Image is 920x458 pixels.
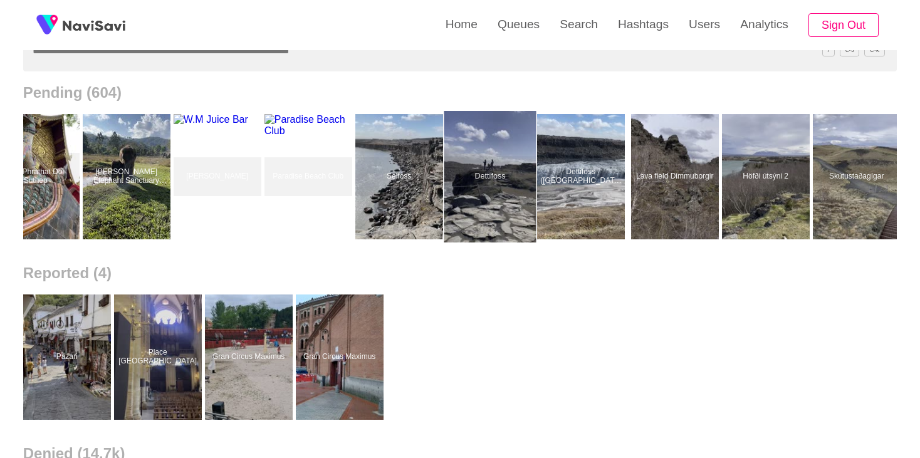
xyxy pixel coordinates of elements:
[355,114,446,239] a: SelfossSelfoss
[296,294,387,420] a: Gran Circus MaximusGran Circus Maximus
[63,19,125,31] img: fireSpot
[205,294,296,420] a: Gran Circus MaximusGran Circus Maximus
[722,114,813,239] a: Höfði útsýni 2Höfði útsýni 2
[174,114,264,239] a: [PERSON_NAME]W.M Juice Bar
[840,44,860,56] span: C^J
[83,114,174,239] a: [PERSON_NAME] Elephant Sanctuary Baansobwin Mae WinKaren Hilltribe Elephant Sanctuary Baansobwin ...
[808,13,879,38] button: Sign Out
[822,44,835,56] span: /
[864,44,885,56] span: C^K
[446,114,537,239] a: DettifossDettifoss
[23,294,114,420] a: PazariPazari
[264,114,355,239] a: Paradise Beach ClubParadise Beach Club
[23,264,897,282] h2: Reported (4)
[628,114,722,239] a: Lava field DimmuborgirLava field Dimmuborgir
[31,9,63,41] img: fireSpot
[23,84,897,101] h2: Pending (604)
[114,294,205,420] a: Place [GEOGRAPHIC_DATA]Place Basilique Saint Sernin
[537,114,628,239] a: Dettifoss ([GEOGRAPHIC_DATA])Dettifoss (West Side)
[813,114,904,239] a: SkútustaðagígarSkútustaðagígar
